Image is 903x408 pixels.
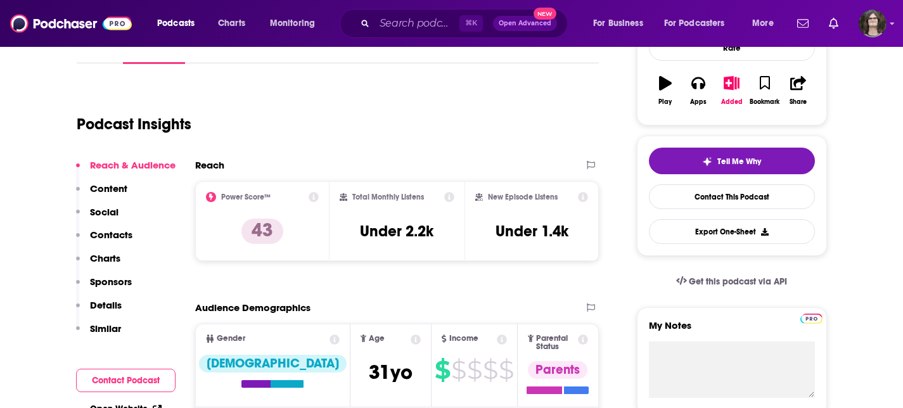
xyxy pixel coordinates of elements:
[649,319,815,341] label: My Notes
[352,193,424,201] h2: Total Monthly Listens
[76,252,120,276] button: Charts
[666,266,798,297] a: Get this podcast via API
[689,276,787,287] span: Get this podcast via API
[459,15,483,32] span: ⌘ K
[715,68,748,113] button: Added
[859,10,887,37] img: User Profile
[76,182,127,206] button: Content
[800,314,823,324] img: Podchaser Pro
[241,219,283,244] p: 43
[335,35,368,64] a: Credits
[203,35,262,64] a: Episodes32
[467,360,482,380] span: $
[422,35,453,64] a: Similar
[682,68,715,113] button: Apps
[451,360,466,380] span: $
[76,369,176,392] button: Contact Podcast
[76,299,122,322] button: Details
[656,13,743,34] button: open menu
[528,361,587,379] div: Parents
[800,312,823,324] a: Pro website
[702,156,712,167] img: tell me why sparkle
[195,302,311,314] h2: Audience Demographics
[496,222,568,241] h3: Under 1.4k
[90,252,120,264] p: Charts
[77,35,105,64] a: About
[123,35,186,64] a: InsightsPodchaser Pro
[824,13,843,34] a: Show notifications dropdown
[385,35,404,64] a: Lists
[148,13,211,34] button: open menu
[76,322,121,346] button: Similar
[748,68,781,113] button: Bookmark
[369,335,385,343] span: Age
[90,159,176,171] p: Reach & Audience
[375,13,459,34] input: Search podcasts, credits, & more...
[270,15,315,32] span: Monitoring
[360,222,433,241] h3: Under 2.2k
[717,156,761,167] span: Tell Me Why
[90,206,118,218] p: Social
[493,16,557,31] button: Open AdvancedNew
[221,193,271,201] h2: Power Score™
[534,8,556,20] span: New
[781,68,814,113] button: Share
[859,10,887,37] span: Logged in as jack14248
[217,335,245,343] span: Gender
[77,115,191,134] h1: Podcast Insights
[743,13,790,34] button: open menu
[488,193,558,201] h2: New Episode Listens
[584,13,659,34] button: open menu
[750,98,779,106] div: Bookmark
[195,159,224,171] h2: Reach
[369,360,413,385] span: 31 yo
[499,360,513,380] span: $
[649,148,815,174] button: tell me why sparkleTell Me Why
[658,98,672,106] div: Play
[690,98,707,106] div: Apps
[859,10,887,37] button: Show profile menu
[649,219,815,244] button: Export One-Sheet
[199,355,347,373] div: [DEMOGRAPHIC_DATA]
[90,299,122,311] p: Details
[90,276,132,288] p: Sponsors
[752,15,774,32] span: More
[10,11,132,35] img: Podchaser - Follow, Share and Rate Podcasts
[76,206,118,229] button: Social
[483,360,497,380] span: $
[790,98,807,106] div: Share
[792,13,814,34] a: Show notifications dropdown
[280,35,317,64] a: Reviews
[649,184,815,209] a: Contact This Podcast
[261,13,331,34] button: open menu
[90,182,127,194] p: Content
[649,35,815,61] div: Rate
[499,20,551,27] span: Open Advanced
[157,15,195,32] span: Podcasts
[76,229,132,252] button: Contacts
[76,276,132,299] button: Sponsors
[210,13,253,34] a: Charts
[664,15,725,32] span: For Podcasters
[721,98,743,106] div: Added
[352,9,580,38] div: Search podcasts, credits, & more...
[218,15,245,32] span: Charts
[90,322,121,335] p: Similar
[435,360,450,380] span: $
[536,335,576,351] span: Parental Status
[649,68,682,113] button: Play
[449,335,478,343] span: Income
[90,229,132,241] p: Contacts
[593,15,643,32] span: For Business
[76,159,176,182] button: Reach & Audience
